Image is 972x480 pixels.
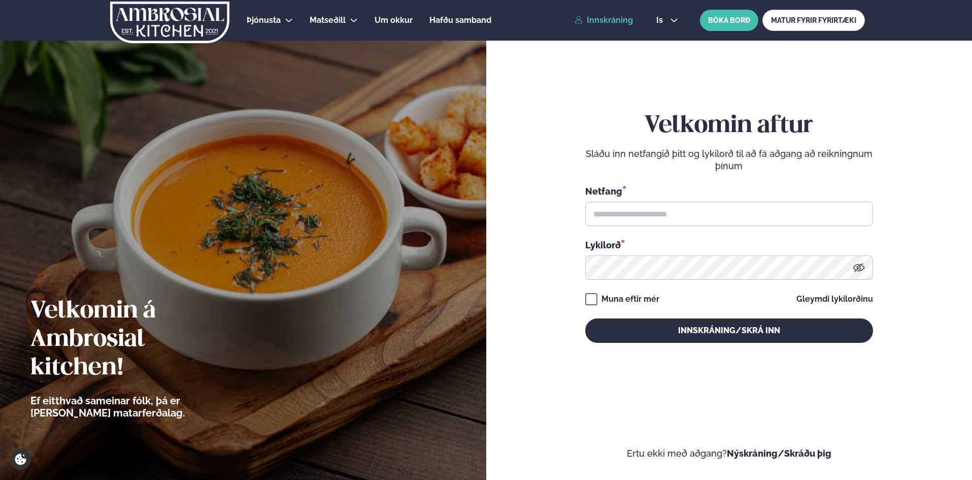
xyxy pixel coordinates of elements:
[585,318,873,343] button: Innskráning/Skrá inn
[585,148,873,172] p: Sláðu inn netfangið þitt og lykilorð til að fá aðgang að reikningnum þínum
[429,15,491,25] span: Hafðu samband
[247,15,281,25] span: Þjónusta
[375,14,413,26] a: Um okkur
[585,238,873,251] div: Lykilorð
[247,14,281,26] a: Þjónusta
[429,14,491,26] a: Hafðu samband
[762,10,865,31] a: MATUR FYRIR FYRIRTÆKI
[517,447,942,460] p: Ertu ekki með aðgang?
[648,16,686,24] button: is
[656,16,666,24] span: is
[109,2,230,43] img: logo
[585,184,873,198] div: Netfang
[575,16,633,25] a: Innskráning
[30,297,241,382] h2: Velkomin á Ambrosial kitchen!
[727,448,831,459] a: Nýskráning/Skráðu þig
[30,395,241,419] p: Ef eitthvað sameinar fólk, þá er [PERSON_NAME] matarferðalag.
[10,449,31,470] a: Cookie settings
[700,10,758,31] button: BÓKA BORÐ
[310,15,346,25] span: Matseðill
[310,14,346,26] a: Matseðill
[796,295,873,303] a: Gleymdi lykilorðinu
[585,112,873,140] h2: Velkomin aftur
[375,15,413,25] span: Um okkur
